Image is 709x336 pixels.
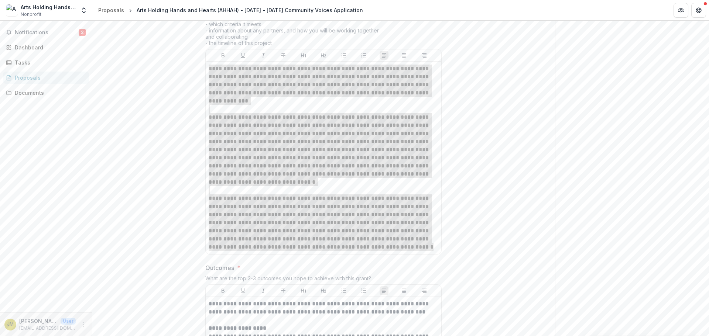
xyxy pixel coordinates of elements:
button: Align Left [380,51,388,60]
div: Tasks [15,59,83,66]
button: Bold [219,286,227,295]
button: Bold [219,51,227,60]
a: Proposals [95,5,127,15]
button: Open entity switcher [79,3,89,18]
button: Strike [279,286,288,295]
button: Heading 1 [299,51,308,60]
button: Underline [239,51,247,60]
a: Proposals [3,72,89,84]
button: Strike [279,51,288,60]
div: Documents [15,89,83,97]
a: Dashboard [3,41,89,53]
div: Proposals [15,74,83,82]
button: Heading 1 [299,286,308,295]
span: Notifications [15,30,79,36]
p: Outcomes [205,263,234,272]
div: Briefly describe your project or idea. Suggested Length: 5-7 Sentences. Please be sure to include... [205,8,442,49]
p: [EMAIL_ADDRESS][DOMAIN_NAME] [19,325,76,332]
button: Align Left [380,286,388,295]
button: Notifications2 [3,27,89,38]
button: Align Center [400,51,408,60]
img: Arts Holding Hands and Hearts (AHHAH) [6,4,18,16]
button: Align Right [420,51,429,60]
p: [PERSON_NAME] [19,317,58,325]
button: Bullet List [339,51,348,60]
button: Bullet List [339,286,348,295]
button: Ordered List [359,286,368,295]
button: Get Help [691,3,706,18]
button: Heading 2 [319,286,328,295]
button: More [79,320,88,329]
div: Jan Michener [7,322,14,327]
a: Documents [3,87,89,99]
p: User [61,318,76,325]
button: Ordered List [359,51,368,60]
span: Nonprofit [21,11,41,18]
a: Tasks [3,56,89,69]
div: Proposals [98,6,124,14]
button: Align Center [400,286,408,295]
span: 2 [79,29,86,36]
button: Underline [239,286,247,295]
nav: breadcrumb [95,5,366,15]
div: Arts Holding Hands and Hearts (AHHAH) - [DATE] - [DATE] Community Voices Application [137,6,363,14]
button: Italicize [259,286,268,295]
button: Heading 2 [319,51,328,60]
button: Partners [674,3,688,18]
button: Italicize [259,51,268,60]
button: Align Right [420,286,429,295]
div: Dashboard [15,44,83,51]
div: Arts Holding Hands and Hearts (AHHAH) [21,3,76,11]
div: What are the top 2-3 outcomes you hope to achieve with this grant? [205,275,442,284]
